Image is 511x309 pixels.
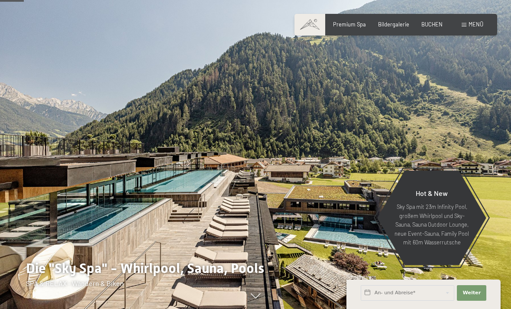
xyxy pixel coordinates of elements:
a: Hot & New Sky Spa mit 23m Infinity Pool, großem Whirlpool und Sky-Sauna, Sauna Outdoor Lounge, ne... [377,170,487,266]
span: Hot & New [416,189,448,197]
span: Weiter [462,289,481,296]
button: Weiter [457,285,486,301]
a: Bildergalerie [378,21,409,28]
span: Schnellanfrage [346,274,376,280]
p: Sky Spa mit 23m Infinity Pool, großem Whirlpool und Sky-Sauna, Sauna Outdoor Lounge, neue Event-S... [394,202,469,247]
a: Premium Spa [333,21,366,28]
span: Menü [469,21,483,28]
a: BUCHEN [421,21,443,28]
